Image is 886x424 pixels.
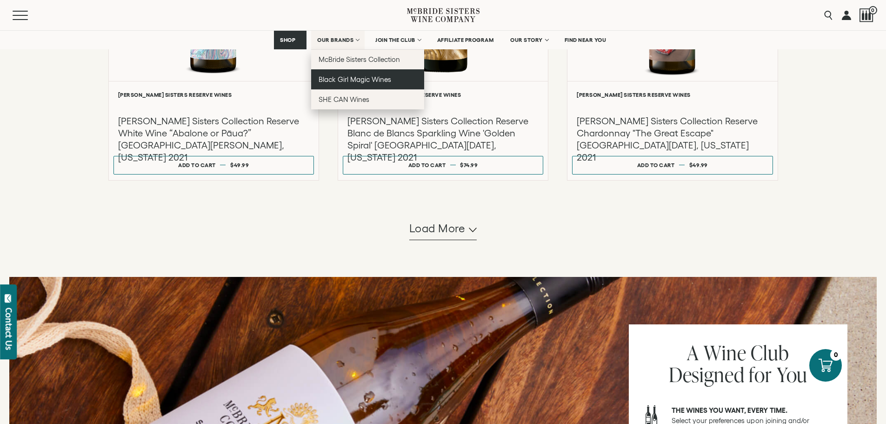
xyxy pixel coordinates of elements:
[830,349,842,361] div: 0
[369,31,426,49] a: JOIN THE CLUB
[118,115,309,163] h3: [PERSON_NAME] Sisters Collection Reserve White Wine “Abalone or Pāua?” [GEOGRAPHIC_DATA][PERSON_N...
[669,361,745,388] span: Designed
[118,92,309,98] h6: [PERSON_NAME] Sisters Reserve Wines
[577,115,768,163] h3: [PERSON_NAME] Sisters Collection Reserve Chardonnay "The Great Escape" [GEOGRAPHIC_DATA][DATE], [...
[431,31,500,49] a: AFFILIATE PROGRAM
[178,158,216,172] div: Add to cart
[343,156,543,175] button: Add to cart $74.99
[319,75,391,83] span: Black Girl Magic Wines
[311,31,365,49] a: OUR BRANDS
[4,308,13,350] div: Contact Us
[751,339,789,366] span: Club
[437,37,494,43] span: AFFILIATE PROGRAM
[409,221,466,236] span: Load more
[749,361,772,388] span: for
[113,156,314,175] button: Add to cart $49.99
[375,37,415,43] span: JOIN THE CLUB
[409,218,477,240] button: Load more
[704,339,746,366] span: Wine
[869,6,877,14] span: 0
[280,37,296,43] span: SHOP
[274,31,306,49] a: SHOP
[559,31,613,49] a: FIND NEAR YOU
[230,162,249,168] span: $49.99
[13,11,46,20] button: Mobile Menu Trigger
[777,361,808,388] span: You
[672,406,787,414] strong: The wines you want, every time.
[311,69,424,89] a: Black Girl Magic Wines
[637,158,675,172] div: Add to cart
[347,92,539,98] h6: [PERSON_NAME] Sisters Reserve Wines
[311,89,424,109] a: SHE CAN Wines
[317,37,353,43] span: OUR BRANDS
[510,37,543,43] span: OUR STORY
[460,162,478,168] span: $74.99
[565,37,606,43] span: FIND NEAR YOU
[319,95,369,103] span: SHE CAN Wines
[347,115,539,163] h3: [PERSON_NAME] Sisters Collection Reserve Blanc de Blancs Sparkling Wine 'Golden Spiral' [GEOGRAPH...
[572,156,773,175] button: Add to cart $49.99
[504,31,554,49] a: OUR STORY
[577,92,768,98] h6: [PERSON_NAME] Sisters Reserve Wines
[311,49,424,69] a: McBride Sisters Collection
[408,158,446,172] div: Add to cart
[689,162,708,168] span: $49.99
[319,55,400,63] span: McBride Sisters Collection
[687,339,699,366] span: A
